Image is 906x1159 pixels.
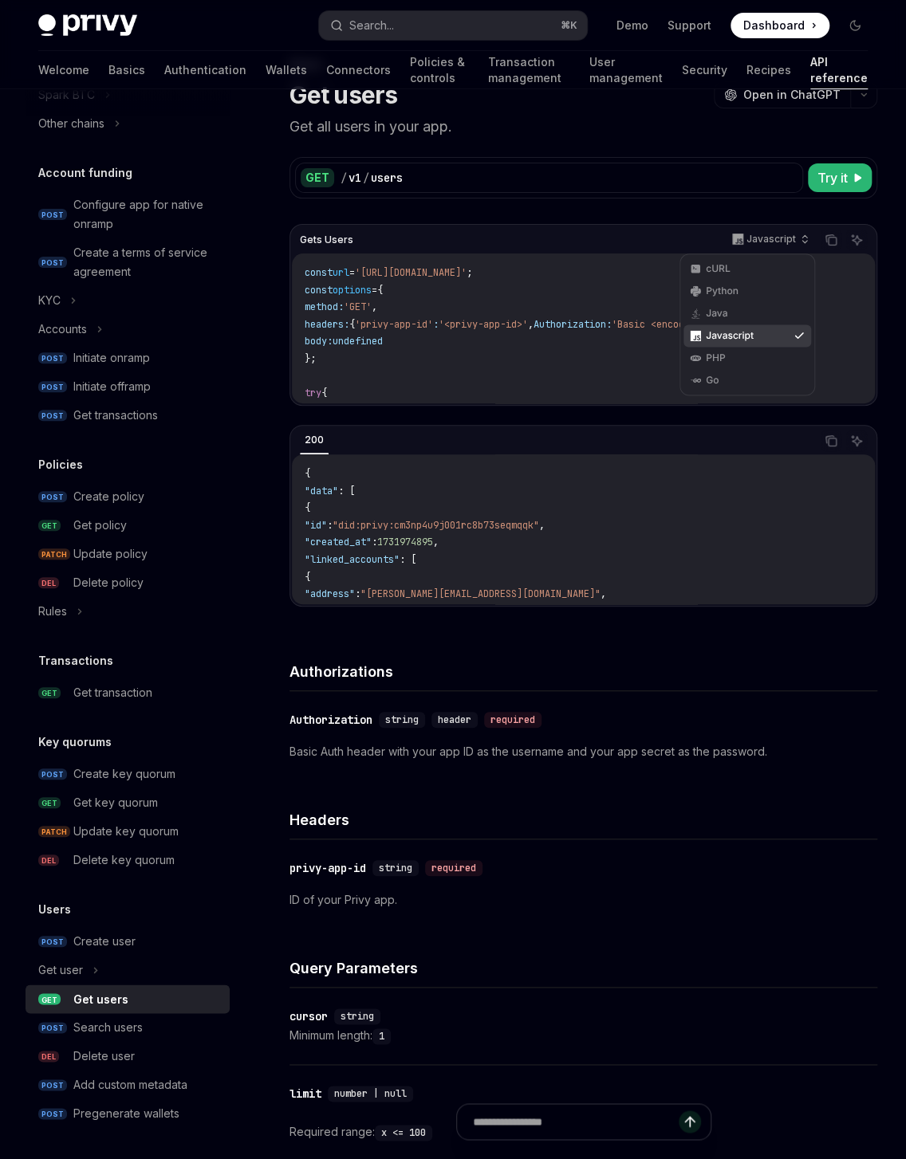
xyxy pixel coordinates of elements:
span: GET [38,993,61,1005]
button: Ask AI [846,230,867,250]
span: POST [38,381,67,393]
span: ⌘ K [561,19,577,32]
a: DELDelete policy [26,568,230,597]
span: "id" [305,519,327,532]
span: }; [305,352,316,365]
span: number | null [334,1087,407,1100]
span: POST [38,768,67,780]
div: Accounts [38,320,87,339]
a: GETGet policy [26,511,230,540]
a: Support [668,18,711,33]
span: PATCH [38,826,70,838]
a: POSTInitiate offramp [26,372,230,401]
span: : [372,536,377,548]
div: cursor [290,1008,328,1024]
a: POSTGet transactions [26,401,230,430]
div: PHP [706,352,789,364]
img: dark logo [38,14,137,37]
span: headers: [305,318,349,331]
div: KYC [38,291,61,310]
span: , [372,301,377,313]
span: 1731974895 [377,536,433,548]
span: = [349,266,355,279]
span: , [601,587,606,600]
span: : [433,318,439,331]
div: v1 [349,170,361,186]
div: Minimum length: [290,1026,877,1045]
div: Delete user [73,1047,135,1066]
span: '[URL][DOMAIN_NAME]' [355,266,467,279]
div: Update policy [73,544,148,564]
span: { [305,571,310,583]
span: { [305,467,310,480]
div: GET [301,168,334,187]
div: Initiate onramp [73,348,150,367]
button: Search...⌘K [319,11,587,40]
a: POSTCreate a terms of service agreement [26,238,230,286]
a: POSTInitiate onramp [26,344,230,372]
button: Copy the contents from the code block [821,230,841,250]
div: Get policy [73,516,127,535]
button: Try it [808,163,872,192]
a: GETGet transaction [26,678,230,707]
h1: Get users [290,81,397,109]
code: 1 [372,1028,391,1044]
a: Demo [616,18,648,33]
h5: Transactions [38,651,113,670]
div: Other chains [38,114,104,133]
div: Create a terms of service agreement [73,243,220,281]
span: method: [305,301,344,313]
span: Try it [817,168,848,187]
span: POST [38,352,67,364]
a: POSTAdd custom metadata [26,1071,230,1099]
a: DELDelete user [26,1042,230,1071]
div: limit [290,1086,321,1102]
div: Delete policy [73,573,144,592]
span: 'privy-app-id' [355,318,433,331]
div: cURL [706,262,789,275]
span: : [355,587,360,600]
span: DEL [38,855,59,866]
span: string [341,1010,374,1023]
div: Rules [38,602,67,621]
span: POST [38,1108,67,1120]
a: POSTCreate policy [26,482,230,511]
div: Configure app for native onramp [73,195,220,234]
h5: Key quorums [38,733,112,752]
a: POSTCreate user [26,927,230,956]
span: POST [38,491,67,503]
a: Recipes [746,51,791,89]
div: Update key quorum [73,822,179,841]
span: "linked_accounts" [305,553,400,566]
a: POSTCreate key quorum [26,760,230,788]
span: PATCH [38,548,70,560]
div: Javascript [679,253,815,395]
span: "[PERSON_NAME][EMAIL_ADDRESS][DOMAIN_NAME]" [360,587,601,600]
h4: Authorizations [290,661,877,682]
a: Basics [108,51,145,89]
div: privy-app-id [290,860,366,876]
p: Basic Auth header with your app ID as the username and your app secret as the password. [290,742,877,761]
button: Open in ChatGPT [714,81,850,108]
span: POST [38,257,67,269]
div: required [484,712,542,728]
a: POSTSearch users [26,1013,230,1042]
span: Dashboard [743,18,805,33]
div: Python [706,285,789,297]
span: POST [38,209,67,221]
div: Get key quorum [73,793,158,812]
span: POST [38,1079,67,1091]
span: DEL [38,1051,59,1063]
span: try [305,387,321,399]
span: "data" [305,485,338,497]
a: API reference [810,51,868,89]
h5: Users [38,900,71,919]
a: Wallets [266,51,307,89]
span: undefined [333,335,383,348]
span: , [528,318,534,331]
a: Security [682,51,727,89]
div: Get user [38,961,83,980]
h4: Headers [290,809,877,831]
a: DELDelete key quorum [26,846,230,874]
p: Get all users in your app. [290,116,877,138]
